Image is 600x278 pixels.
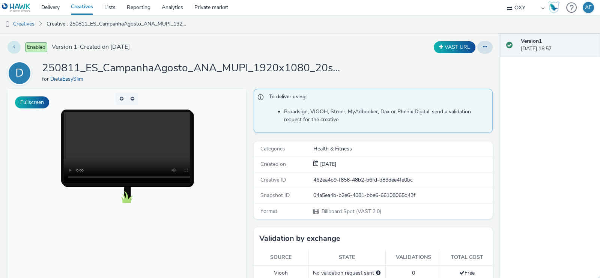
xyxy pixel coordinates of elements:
[284,108,488,123] li: Broadsign, VIOOH, Stroer, MyAdbooker, Dax or Phenix Digital: send a validation request for the cr...
[376,269,380,277] div: Please select a deal below and click on Send to send a validation request to Viooh.
[434,41,475,53] button: VAST URL
[312,269,382,277] div: No validation request sent
[308,250,385,265] th: State
[313,145,492,153] div: Health & Fitness
[260,145,285,152] span: Categories
[4,21,11,28] img: dooh
[15,63,24,84] div: D
[259,233,340,244] h3: Validation by exchange
[15,96,49,108] button: Fullscreen
[585,2,592,13] div: AF
[548,2,562,14] a: Hawk Academy
[2,3,31,12] img: undefined Logo
[459,269,475,276] span: Free
[521,38,594,53] div: [DATE] 18:57
[269,93,484,103] span: To deliver using:
[43,15,193,33] a: Creative : 250811_ES_CampanhaAgosto_ANA_MUPI_1920x1080_20s_VV 2.mp4
[385,250,441,265] th: Validations
[319,161,336,168] span: [DATE]
[321,208,381,215] span: Billboard Spot (VAST 3.0)
[319,161,336,168] div: Creation 16 September 2025, 18:57
[25,42,47,52] span: Enabled
[50,75,86,83] a: DietaEasySlim
[548,2,559,14] img: Hawk Academy
[412,269,415,276] span: 0
[42,75,50,83] span: for
[8,69,35,77] a: D
[254,250,308,265] th: Source
[432,41,477,53] div: Duplicate the creative as a VAST URL
[52,43,130,51] span: Version 1 - Created on [DATE]
[260,207,277,215] span: Format
[260,176,286,183] span: Creative ID
[521,38,542,45] strong: Version 1
[260,192,290,199] span: Snapshot ID
[42,61,342,75] h1: 250811_ES_CampanhaAgosto_ANA_MUPI_1920x1080_20s_VV 2.mp4
[260,161,286,168] span: Created on
[313,192,492,199] div: 04a5ea4b-b2e6-4081-bbe6-66108065d43f
[441,250,493,265] th: Total cost
[313,176,492,184] div: 462ea4b9-f856-48b2-b6fd-d83dee4fe0bc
